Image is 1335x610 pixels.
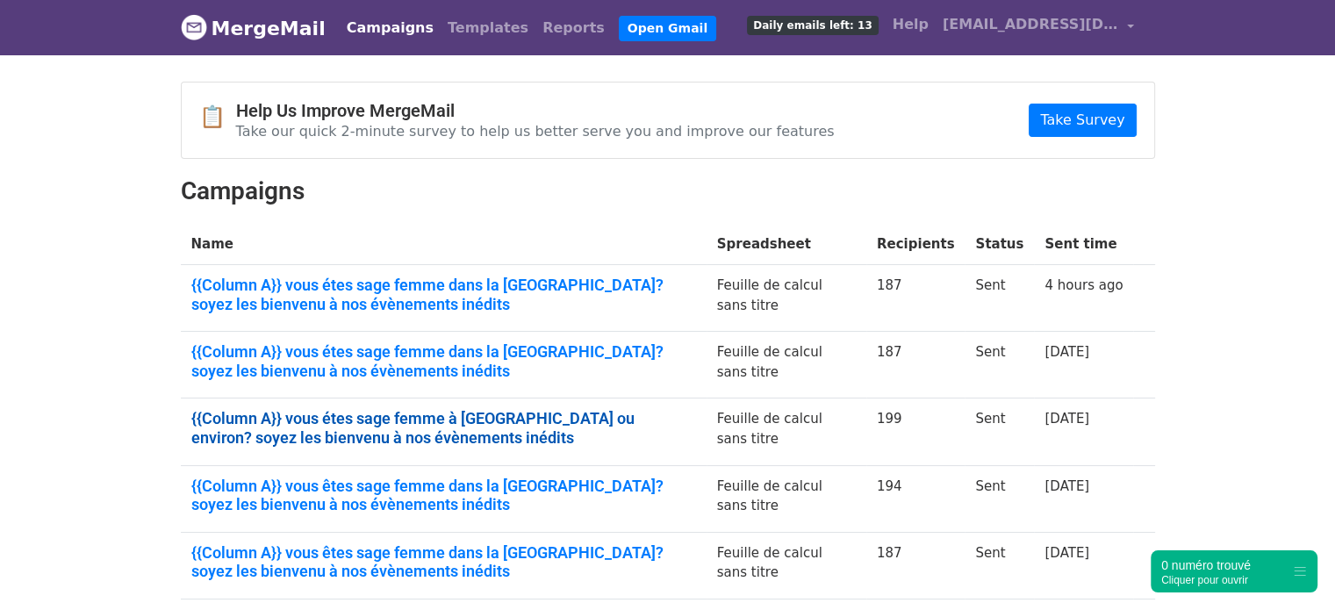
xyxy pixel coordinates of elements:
[619,16,716,41] a: Open Gmail
[181,176,1155,206] h2: Campaigns
[936,7,1141,48] a: [EMAIL_ADDRESS][DOMAIN_NAME]
[1247,526,1335,610] iframe: Chat Widget
[191,409,696,447] a: {{Column A}} vous étes sage femme à [GEOGRAPHIC_DATA] ou environ? soyez les bienvenu à nos évènem...
[1029,104,1136,137] a: Take Survey
[965,265,1034,332] td: Sent
[1044,411,1089,427] a: [DATE]
[707,265,866,332] td: Feuille de calcul sans titre
[866,532,965,599] td: 187
[441,11,535,46] a: Templates
[1044,478,1089,494] a: [DATE]
[340,11,441,46] a: Campaigns
[740,7,885,42] a: Daily emails left: 13
[1044,545,1089,561] a: [DATE]
[535,11,612,46] a: Reports
[191,276,696,313] a: {{Column A}} vous étes sage femme dans la [GEOGRAPHIC_DATA]? soyez les bienvenu à nos évènements ...
[236,100,835,121] h4: Help Us Improve MergeMail
[1044,344,1089,360] a: [DATE]
[707,465,866,532] td: Feuille de calcul sans titre
[943,14,1118,35] span: [EMAIL_ADDRESS][DOMAIN_NAME]
[747,16,878,35] span: Daily emails left: 13
[965,224,1034,265] th: Status
[1247,526,1335,610] div: Widget de chat
[866,465,965,532] td: 194
[707,224,866,265] th: Spreadsheet
[181,224,707,265] th: Name
[866,398,965,465] td: 199
[707,532,866,599] td: Feuille de calcul sans titre
[965,332,1034,398] td: Sent
[181,10,326,47] a: MergeMail
[1034,224,1133,265] th: Sent time
[707,398,866,465] td: Feuille de calcul sans titre
[866,265,965,332] td: 187
[191,342,696,380] a: {{Column A}} vous étes sage femme dans la [GEOGRAPHIC_DATA]? soyez les bienvenu à nos évènements ...
[1044,277,1123,293] a: 4 hours ago
[866,224,965,265] th: Recipients
[965,398,1034,465] td: Sent
[191,543,696,581] a: {{Column A}} vous êtes sage femme dans la [GEOGRAPHIC_DATA]? soyez les bienvenu à nos évènements ...
[707,332,866,398] td: Feuille de calcul sans titre
[199,104,236,130] span: 📋
[886,7,936,42] a: Help
[181,14,207,40] img: MergeMail logo
[236,122,835,140] p: Take our quick 2-minute survey to help us better serve you and improve our features
[191,477,696,514] a: {{Column A}} vous êtes sage femme dans la [GEOGRAPHIC_DATA]? soyez les bienvenu à nos évènements ...
[965,532,1034,599] td: Sent
[866,332,965,398] td: 187
[965,465,1034,532] td: Sent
